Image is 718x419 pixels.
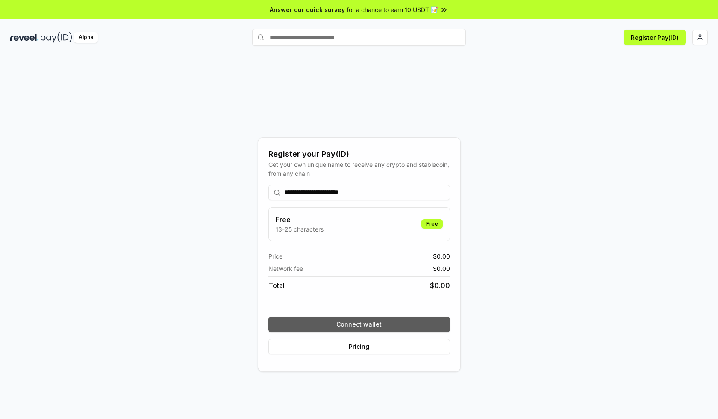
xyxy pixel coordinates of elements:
img: reveel_dark [10,32,39,43]
span: Total [268,280,285,291]
span: $ 0.00 [430,280,450,291]
span: Network fee [268,264,303,273]
button: Pricing [268,339,450,354]
span: Answer our quick survey [270,5,345,14]
div: Alpha [74,32,98,43]
img: pay_id [41,32,72,43]
span: Price [268,252,282,261]
p: 13-25 characters [276,225,324,234]
div: Free [421,219,443,229]
span: $ 0.00 [433,252,450,261]
span: for a chance to earn 10 USDT 📝 [347,5,438,14]
div: Register your Pay(ID) [268,148,450,160]
h3: Free [276,214,324,225]
button: Register Pay(ID) [624,30,686,45]
span: $ 0.00 [433,264,450,273]
div: Get your own unique name to receive any crypto and stablecoin, from any chain [268,160,450,178]
button: Connect wallet [268,317,450,332]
